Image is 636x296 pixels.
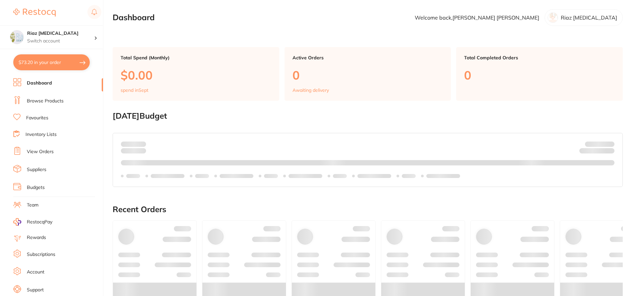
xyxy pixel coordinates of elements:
[292,68,443,82] p: 0
[27,251,55,258] a: Subscriptions
[585,141,614,147] p: Budget:
[121,141,146,147] p: Spent:
[121,68,271,82] p: $0.00
[220,173,253,179] p: Labels extended
[26,115,48,121] a: Favourites
[27,219,52,225] span: RestocqPay
[464,68,615,82] p: 0
[289,173,322,179] p: Labels extended
[13,218,52,226] a: RestocqPay
[121,147,146,155] p: month
[27,30,94,37] h4: Riaz Dental Surgery
[464,55,615,60] p: Total Completed Orders
[27,269,44,275] a: Account
[27,234,46,241] a: Rewards
[113,205,623,214] h2: Recent Orders
[13,54,90,70] button: $73.20 in your order
[292,55,443,60] p: Active Orders
[579,147,614,155] p: Remaining:
[456,47,623,101] a: Total Completed Orders0
[357,173,391,179] p: Labels extended
[27,80,52,87] a: Dashboard
[426,173,460,179] p: Labels extended
[151,173,185,179] p: Labels extended
[13,218,21,226] img: RestocqPay
[602,141,614,147] strong: $NaN
[402,173,416,179] p: Labels
[285,47,451,101] a: Active Orders0Awaiting delivery
[10,30,24,44] img: Riaz Dental Surgery
[264,173,278,179] p: Labels
[113,47,279,101] a: Total Spend (Monthly)$0.00spend inSept
[13,9,56,17] img: Restocq Logo
[27,38,94,44] p: Switch account
[333,173,347,179] p: Labels
[27,287,44,293] a: Support
[415,15,539,21] p: Welcome back, [PERSON_NAME] [PERSON_NAME]
[27,148,54,155] a: View Orders
[292,88,329,93] p: Awaiting delivery
[561,15,617,21] p: Riaz [MEDICAL_DATA]
[13,5,56,20] a: Restocq Logo
[113,111,623,121] h2: [DATE] Budget
[126,173,140,179] p: Labels
[27,98,64,104] a: Browse Products
[603,149,614,155] strong: $0.00
[27,184,45,191] a: Budgets
[121,55,271,60] p: Total Spend (Monthly)
[27,166,46,173] a: Suppliers
[121,88,148,93] p: spend in Sept
[26,131,57,138] a: Inventory Lists
[134,141,146,147] strong: $0.00
[27,202,38,208] a: Team
[113,13,155,22] h2: Dashboard
[195,173,209,179] p: Labels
